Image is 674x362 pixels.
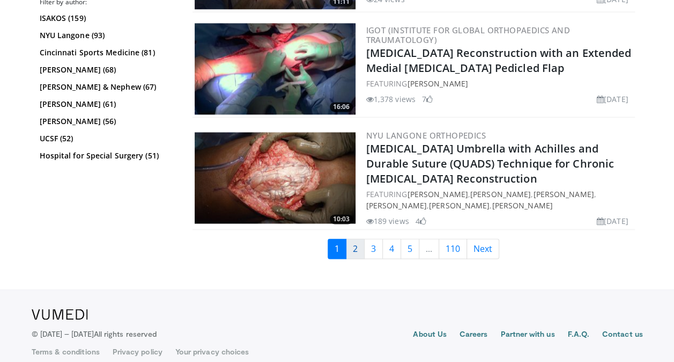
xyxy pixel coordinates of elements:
[195,23,355,114] img: 41584e27-eb8d-4cf4-824d-9dd5040d644a.300x170_q85_crop-smart_upscale.jpg
[40,64,174,75] a: [PERSON_NAME] (68)
[366,200,427,211] a: [PERSON_NAME]
[195,132,355,223] img: 415f488a-c063-4336-a8a7-43f01e402340.jpg.300x170_q85_crop-smart_upscale.jpg
[466,238,499,259] a: Next
[32,346,100,357] a: Terms & conditions
[366,46,632,75] a: [MEDICAL_DATA] Reconstruction with an Extended Medial [MEDICAL_DATA] Pedicled Flap
[416,215,426,227] li: 4
[40,82,174,92] a: [PERSON_NAME] & Nephew (67)
[346,238,365,259] a: 2
[175,346,249,357] a: Your privacy choices
[366,215,409,227] li: 189 views
[192,238,635,259] nav: Search results pages
[195,132,355,223] a: 10:03
[40,47,174,58] a: Cincinnati Sports Medicine (81)
[439,238,467,259] a: 110
[382,238,401,259] a: 4
[407,78,468,89] a: [PERSON_NAME]
[366,130,486,141] a: NYU Langone Orthopedics
[533,189,594,199] a: [PERSON_NAME]
[597,215,628,227] li: [DATE]
[40,116,174,127] a: [PERSON_NAME] (56)
[567,328,589,341] a: F.A.Q.
[401,238,419,259] a: 5
[422,93,433,105] li: 7
[364,238,383,259] a: 3
[330,102,353,112] span: 16:06
[470,189,531,199] a: [PERSON_NAME]
[195,23,355,114] a: 16:06
[94,329,157,338] span: All rights reserved
[407,189,468,199] a: [PERSON_NAME]
[40,13,174,24] a: ISAKOS (159)
[366,93,416,105] li: 1,378 views
[32,309,88,320] img: VuMedi Logo
[429,200,490,211] a: [PERSON_NAME]
[32,328,157,339] p: © [DATE] – [DATE]
[366,78,633,89] div: FEATURING
[602,328,643,341] a: Contact us
[492,200,552,211] a: [PERSON_NAME]
[413,328,447,341] a: About Us
[40,30,174,41] a: NYU Langone (93)
[40,133,174,144] a: UCSF (52)
[40,150,174,161] a: Hospital for Special Surgery (51)
[366,189,633,211] div: FEATURING , , , , ,
[330,214,353,224] span: 10:03
[460,328,488,341] a: Careers
[597,93,628,105] li: [DATE]
[113,346,162,357] a: Privacy policy
[366,25,570,45] a: IGOT (Institute for Global Orthopaedics and Traumatology)
[40,99,174,110] a: [PERSON_NAME] (61)
[366,141,614,186] a: [MEDICAL_DATA] Umbrella with Achilles and Durable Suture (QUADS) Technique for Chronic [MEDICAL_D...
[328,238,346,259] a: 1
[500,328,554,341] a: Partner with us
